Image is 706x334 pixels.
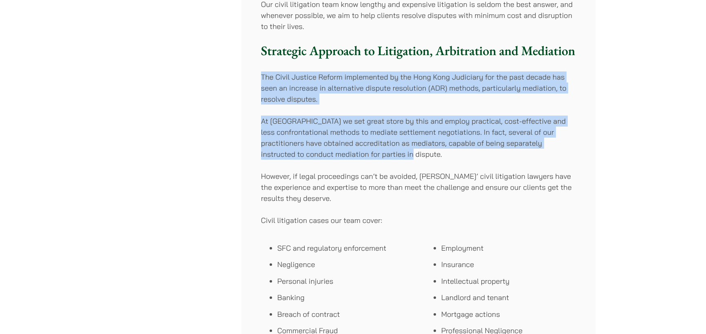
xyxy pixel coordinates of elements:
li: Insurance [441,259,576,270]
p: Civil litigation cases our team cover: [261,215,576,226]
p: The Civil Justice Reform implemented by the Hong Kong Judiciary for the past decade has seen an i... [261,71,576,105]
li: Landlord and tenant [441,292,576,303]
p: At [GEOGRAPHIC_DATA] we set great store by this and employ practical, cost-effective and less con... [261,116,576,160]
li: Personal injuries [277,276,412,287]
li: Employment [441,243,576,254]
li: Intellectual property [441,276,576,287]
li: Banking [277,292,412,303]
li: SFC and regulatory enforcement [277,243,412,254]
p: However, if legal proceedings can’t be avoided, [PERSON_NAME]’ civil litigation lawyers have the ... [261,171,576,204]
h3: Strategic Approach to Litigation, Arbitration and Mediation [261,43,576,58]
li: Negligence [277,259,412,270]
li: Breach of contract [277,309,412,320]
li: Mortgage actions [441,309,576,320]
